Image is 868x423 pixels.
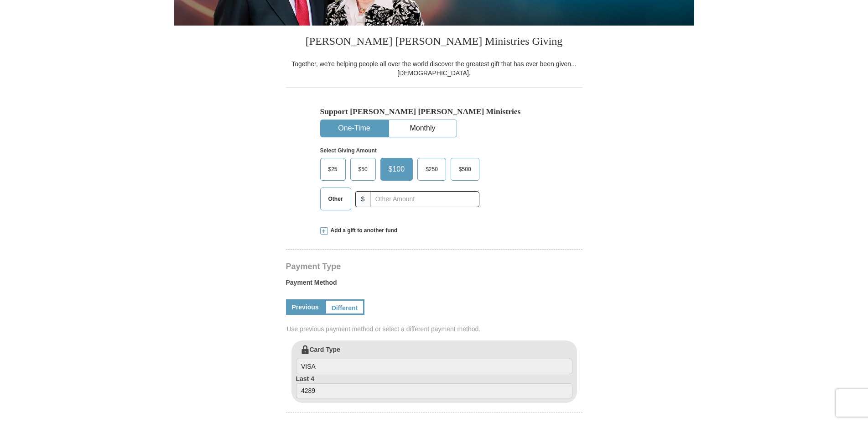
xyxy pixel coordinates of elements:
strong: Select Giving Amount [320,147,377,154]
input: Other Amount [370,191,479,207]
span: Use previous payment method or select a different payment method. [287,324,583,334]
h5: Support [PERSON_NAME] [PERSON_NAME] Ministries [320,107,548,116]
span: $25 [324,162,342,176]
span: $100 [384,162,410,176]
label: Payment Method [286,278,582,292]
span: $50 [354,162,372,176]
h4: Payment Type [286,263,582,270]
button: Monthly [389,120,457,137]
span: $250 [421,162,442,176]
input: Card Type [296,359,572,374]
button: One-Time [321,120,388,137]
a: Different [325,299,365,315]
label: Last 4 [296,374,572,399]
span: Other [324,192,348,206]
label: Card Type [296,345,572,374]
span: $ [355,191,371,207]
div: Together, we're helping people all over the world discover the greatest gift that has ever been g... [286,59,582,78]
input: Last 4 [296,383,572,399]
h3: [PERSON_NAME] [PERSON_NAME] Ministries Giving [286,26,582,59]
span: $500 [454,162,476,176]
span: Add a gift to another fund [327,227,398,235]
a: Previous [286,299,325,315]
